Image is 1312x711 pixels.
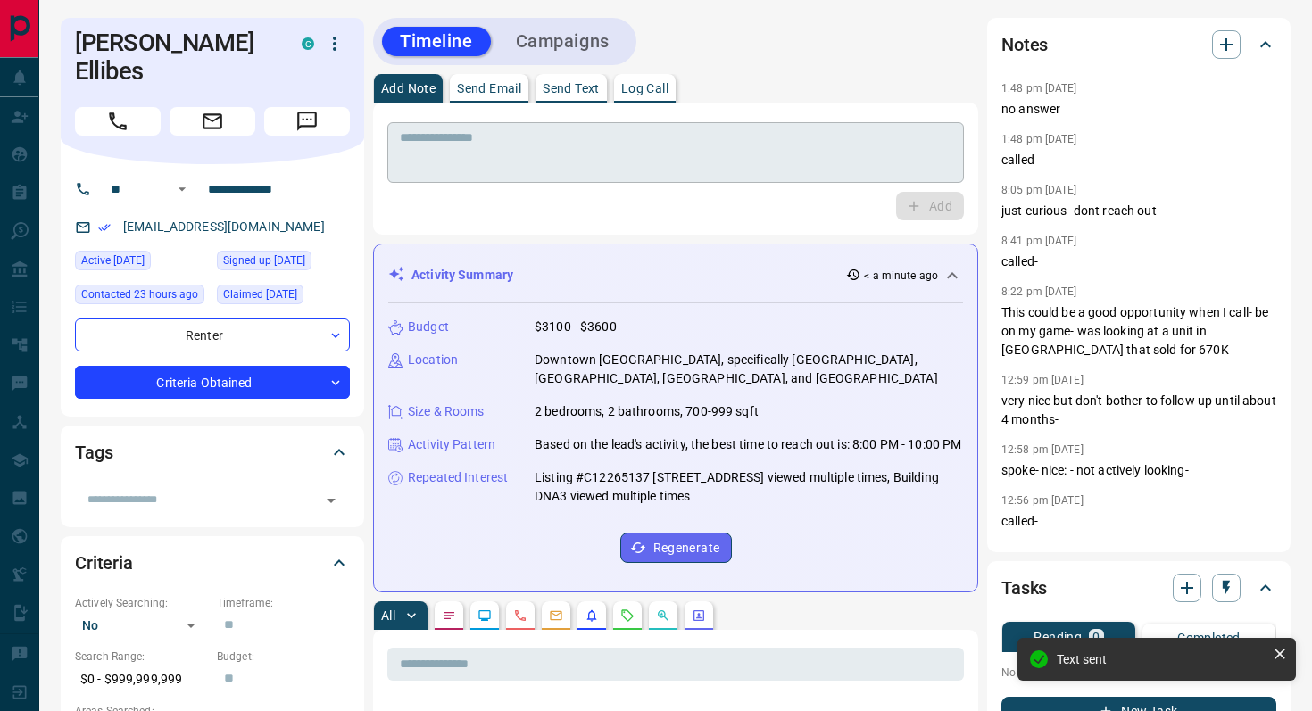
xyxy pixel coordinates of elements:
p: Activity Summary [411,266,513,285]
p: Downtown [GEOGRAPHIC_DATA], specifically [GEOGRAPHIC_DATA], [GEOGRAPHIC_DATA], [GEOGRAPHIC_DATA],... [535,351,963,388]
p: Activity Pattern [408,435,495,454]
div: Notes [1001,23,1276,66]
button: Open [319,488,344,513]
p: Search Range: [75,649,208,665]
p: 8:41 pm [DATE] [1001,235,1077,247]
p: 12:56 pm [DATE] [1001,494,1084,507]
p: very nice but don't bother to follow up until about 4 months- [1001,392,1276,429]
p: 12:58 pm [DATE] [1001,443,1084,456]
svg: Notes [442,608,456,623]
p: This could be a good opportunity when I call- be on my game- was looking at a unit in [GEOGRAPHIC... [1001,303,1276,360]
p: Listing #C12265137 [STREET_ADDRESS] viewed multiple times, Building DNA3 viewed multiple times [535,468,963,506]
p: called- [1001,252,1276,271]
svg: Agent Actions [692,608,706,623]
div: condos.ca [302,37,314,50]
button: Timeline [382,27,491,56]
p: Pending [1034,631,1082,643]
svg: Calls [513,608,527,623]
p: Repeated Interest [408,468,508,487]
div: Text sent [1057,652,1266,666]
div: Criteria [75,542,350,584]
svg: Lead Browsing Activity [477,608,492,623]
svg: Listing Alerts [585,608,599,623]
div: Criteria Obtained [75,366,350,399]
h2: Criteria [75,549,133,577]
p: < a minute ago [864,268,938,284]
button: Campaigns [498,27,627,56]
p: Send Email [457,82,521,95]
p: just curious- dont reach out [1001,202,1276,220]
p: All [381,609,395,622]
p: $3100 - $3600 [535,318,617,336]
p: called [1001,151,1276,169]
button: Open [171,178,193,200]
p: 1:48 pm [DATE] [1001,82,1077,95]
p: 8:05 pm [DATE] [1001,184,1077,196]
p: Budget: [217,649,350,665]
div: Fri Nov 15 2019 [217,251,350,276]
h2: Tasks [1001,574,1047,602]
span: Message [264,107,350,136]
svg: Opportunities [656,608,670,623]
svg: Email Verified [98,221,111,234]
svg: Emails [549,608,563,623]
div: No [75,611,208,640]
span: Email [170,107,255,136]
div: Fri Nov 15 2019 [217,285,350,310]
p: Send Text [543,82,600,95]
p: Add Note [381,82,436,95]
p: No pending tasks [1001,659,1276,686]
p: Based on the lead's activity, the best time to reach out is: 8:00 PM - 10:00 PM [535,435,961,454]
p: no answer [1001,100,1276,119]
p: Actively Searching: [75,595,208,611]
p: Budget [408,318,449,336]
a: [EMAIL_ADDRESS][DOMAIN_NAME] [123,219,325,234]
p: called- [1001,512,1276,531]
div: Activity Summary< a minute ago [388,259,963,292]
div: Tasks [1001,566,1276,609]
span: Call [75,107,161,136]
p: 0 [1092,631,1100,643]
p: Timeframe: [217,595,350,611]
div: Tue Aug 12 2025 [75,251,208,276]
span: Signed up [DATE] [223,252,305,269]
p: Log Call [621,82,668,95]
p: Size & Rooms [408,402,485,421]
h2: Notes [1001,30,1048,59]
div: Tags [75,431,350,474]
span: Active [DATE] [81,252,145,269]
div: Wed Aug 13 2025 [75,285,208,310]
div: Renter [75,318,350,351]
p: 1:48 pm [DATE] [1001,133,1077,145]
p: 8:22 pm [DATE] [1001,285,1077,298]
p: $0 - $999,999,999 [75,665,208,694]
p: Location [408,351,458,369]
button: Regenerate [620,533,732,563]
span: Contacted 23 hours ago [81,285,198,303]
p: Completed [1177,632,1241,644]
svg: Requests [620,608,635,623]
p: spoke- nice: - not actively looking- [1001,461,1276,480]
h2: Tags [75,438,112,467]
p: 12:59 pm [DATE] [1001,374,1084,386]
h1: [PERSON_NAME] Ellibes [75,29,275,86]
span: Claimed [DATE] [223,285,297,303]
p: 2 bedrooms, 2 bathrooms, 700-999 sqft [535,402,759,421]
